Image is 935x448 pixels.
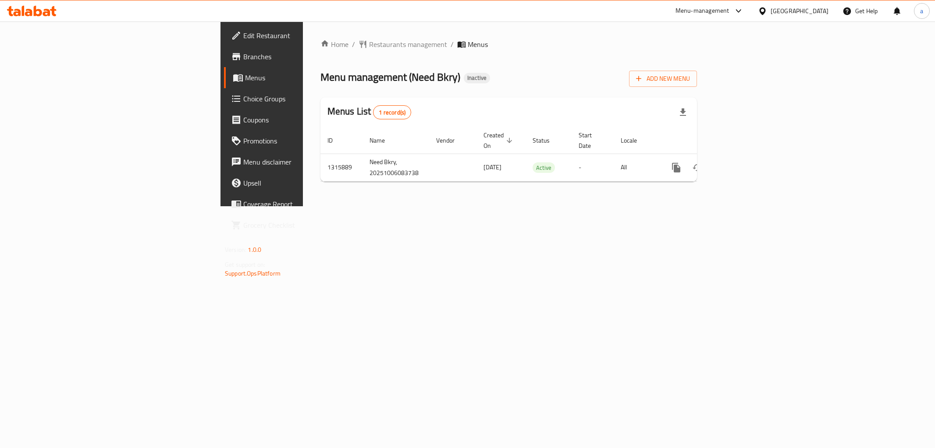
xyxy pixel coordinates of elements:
[579,130,603,151] span: Start Date
[464,74,490,82] span: Inactive
[636,73,690,84] span: Add New Menu
[327,105,411,119] h2: Menus List
[224,67,377,88] a: Menus
[483,161,501,173] span: [DATE]
[320,67,460,87] span: Menu management ( Need Bkry )
[464,73,490,83] div: Inactive
[320,39,697,50] nav: breadcrumb
[225,259,265,270] span: Get support on:
[224,215,377,236] a: Grocery Checklist
[225,244,246,255] span: Version:
[621,135,648,146] span: Locale
[533,163,555,173] span: Active
[224,46,377,67] a: Branches
[468,39,488,50] span: Menus
[369,39,447,50] span: Restaurants management
[243,30,370,41] span: Edit Restaurant
[687,157,708,178] button: Change Status
[243,115,370,125] span: Coupons
[659,127,757,154] th: Actions
[224,172,377,194] a: Upsell
[320,127,757,182] table: enhanced table
[533,135,561,146] span: Status
[243,136,370,146] span: Promotions
[243,93,370,104] span: Choice Groups
[436,135,466,146] span: Vendor
[224,25,377,46] a: Edit Restaurant
[629,71,697,87] button: Add New Menu
[243,178,370,188] span: Upsell
[359,39,447,50] a: Restaurants management
[771,6,828,16] div: [GEOGRAPHIC_DATA]
[224,194,377,215] a: Coverage Report
[451,39,454,50] li: /
[224,88,377,109] a: Choice Groups
[224,109,377,130] a: Coupons
[666,157,687,178] button: more
[572,154,614,181] td: -
[243,51,370,62] span: Branches
[248,244,261,255] span: 1.0.0
[243,157,370,167] span: Menu disclaimer
[363,154,429,181] td: Need Bkry, 20251006083738
[920,6,923,16] span: a
[533,162,555,173] div: Active
[245,72,370,83] span: Menus
[483,130,515,151] span: Created On
[243,220,370,230] span: Grocery Checklist
[614,154,659,181] td: All
[243,199,370,209] span: Coverage Report
[224,151,377,172] a: Menu disclaimer
[327,135,344,146] span: ID
[225,268,281,279] a: Support.OpsPlatform
[373,108,411,117] span: 1 record(s)
[370,135,396,146] span: Name
[373,105,411,119] div: Total records count
[224,130,377,151] a: Promotions
[675,6,729,16] div: Menu-management
[672,102,693,123] div: Export file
